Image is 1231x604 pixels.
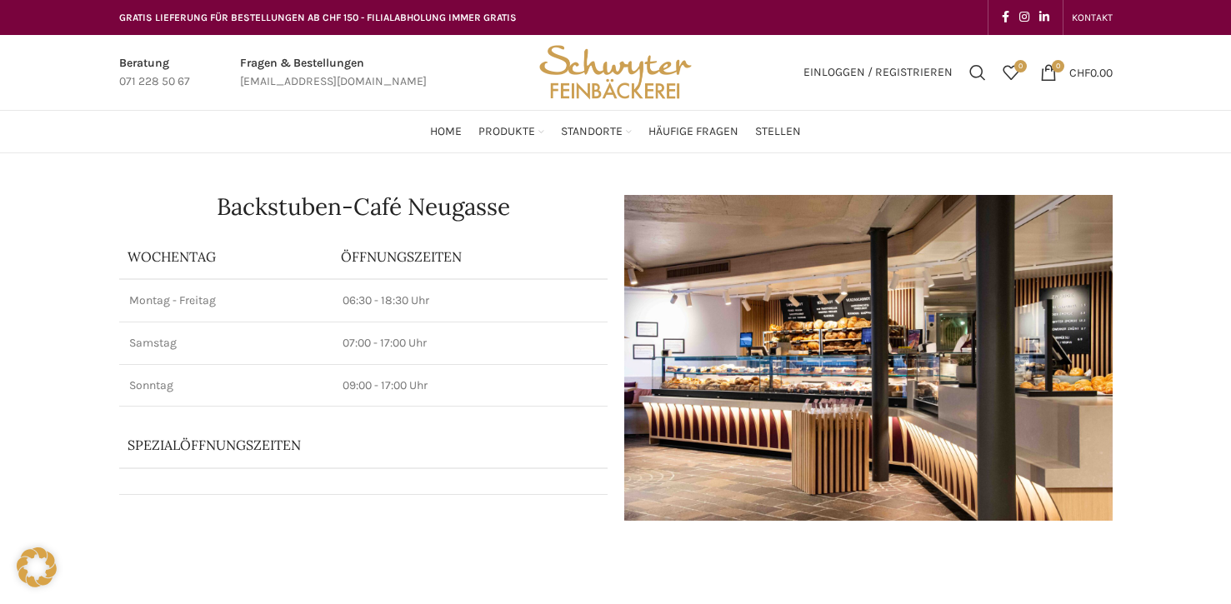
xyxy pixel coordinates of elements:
div: Meine Wunschliste [994,56,1028,89]
a: Stellen [755,115,801,148]
p: Montag - Freitag [129,292,323,309]
a: Infobox link [240,54,427,92]
span: Stellen [755,124,801,140]
a: Instagram social link [1014,6,1034,29]
span: Standorte [561,124,623,140]
bdi: 0.00 [1069,65,1113,79]
a: 0 [994,56,1028,89]
a: Standorte [561,115,632,148]
a: Einloggen / Registrieren [795,56,961,89]
a: Site logo [533,64,697,78]
span: Home [430,124,462,140]
a: Linkedin social link [1034,6,1054,29]
div: Secondary navigation [1063,1,1121,34]
span: CHF [1069,65,1090,79]
a: Häufige Fragen [648,115,738,148]
p: Sonntag [129,377,323,394]
p: Samstag [129,335,323,352]
img: Bäckerei Schwyter [533,35,697,110]
span: 0 [1014,60,1027,72]
span: Produkte [478,124,535,140]
p: 06:30 - 18:30 Uhr [343,292,598,309]
p: 09:00 - 17:00 Uhr [343,377,598,394]
span: KONTAKT [1072,12,1113,23]
a: Home [430,115,462,148]
a: KONTAKT [1072,1,1113,34]
p: Wochentag [128,247,324,266]
p: ÖFFNUNGSZEITEN [341,247,599,266]
span: Häufige Fragen [648,124,738,140]
a: Suchen [961,56,994,89]
div: Main navigation [111,115,1121,148]
h1: Backstuben-Café Neugasse [119,195,608,218]
a: 0 CHF0.00 [1032,56,1121,89]
p: Spezialöffnungszeiten [128,436,553,454]
span: Einloggen / Registrieren [803,67,953,78]
a: Facebook social link [997,6,1014,29]
span: 0 [1052,60,1064,72]
span: GRATIS LIEFERUNG FÜR BESTELLUNGEN AB CHF 150 - FILIALABHOLUNG IMMER GRATIS [119,12,517,23]
a: Produkte [478,115,544,148]
p: 07:00 - 17:00 Uhr [343,335,598,352]
a: Infobox link [119,54,190,92]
